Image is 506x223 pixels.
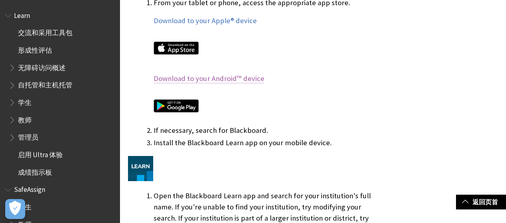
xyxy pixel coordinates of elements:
span: 启用 Ultra 体验 [18,148,63,159]
a: Download to your Android™ device [154,74,264,83]
img: Google Play [154,99,199,113]
span: SafeAssign [14,183,45,194]
a: Google Play [154,91,380,124]
span: 学生 [18,96,32,107]
span: 无障碍访问概述 [18,61,66,72]
a: Download to your Apple® device [154,16,257,26]
nav: Book outline for Blackboard Learn Help [5,9,115,179]
span: 形成性评估 [18,43,52,54]
span: 成绩指示板 [18,166,52,176]
span: Learn [14,9,30,20]
span: 自托管和主机托管 [18,79,72,89]
li: Install the Blackboard Learn app on your mobile device. [154,137,380,148]
button: Open Preferences [5,199,25,219]
img: Apple App Store [154,41,199,55]
a: 返回页首 [456,195,506,209]
span: 教师 [18,113,32,124]
span: 管理员 [18,131,38,142]
img: Blackboard Learn App tile [128,156,153,181]
li: If necessary, search for Blackboard. [154,125,380,136]
span: 交流和采用工具包 [18,26,72,37]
